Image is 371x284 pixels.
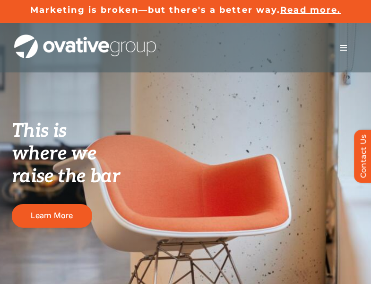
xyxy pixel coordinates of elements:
a: Read more. [280,5,341,15]
span: where we raise the bar [12,142,120,188]
nav: Menu [330,38,357,57]
span: This is [12,120,67,142]
a: Marketing is broken—but there's a better way. [30,5,281,15]
a: Learn More [12,204,92,227]
span: Learn More [31,211,73,220]
a: OG_Full_horizontal_WHT [14,34,156,43]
